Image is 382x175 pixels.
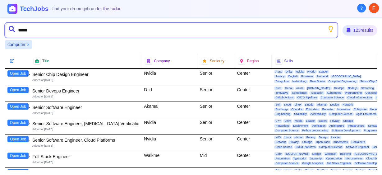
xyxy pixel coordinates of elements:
[32,127,139,131] div: Added on [DATE]
[343,25,377,35] div: 123 results
[274,140,287,144] span: Network
[296,96,318,99] span: CI/CD Pipelines
[333,87,346,90] span: DevOps
[197,102,235,118] div: Senior
[32,95,139,99] div: Added on [DATE]
[274,136,282,139] span: K8S
[234,135,272,151] div: Center
[32,111,139,115] div: Added on [DATE]
[346,96,373,99] span: Cloud Infrastructure
[324,152,338,156] span: Webpack
[274,96,295,99] span: Github Actions
[247,59,259,64] span: Region
[283,169,292,172] span: Linux
[320,96,345,99] span: Computer Science
[42,59,49,64] span: Title
[7,120,29,126] button: Open Job
[274,157,291,160] span: Automation
[197,85,235,102] div: Senior
[369,3,379,13] img: User avatar
[306,87,332,90] span: [DOMAIN_NAME].
[311,152,322,156] span: Design
[32,154,139,160] div: Full Stack Engineer
[197,69,235,85] div: Senior
[141,151,197,167] div: Walkme
[318,136,329,139] span: Design
[197,135,235,151] div: Senior
[354,169,366,172] span: Partner
[7,153,29,159] button: Open Job
[32,88,139,94] div: Senior Devops Engineer
[274,152,283,156] span: Gdpr
[274,145,293,149] span: Open Source
[309,80,326,83] span: Beer Sheva
[294,145,317,149] span: Cloud Platforms
[291,91,308,95] span: Compliance
[284,152,310,156] span: [DOMAIN_NAME].
[295,87,305,90] span: Azure
[301,162,324,165] span: Google Analytics
[344,157,364,160] span: Microservices
[316,103,328,106] span: Akamai
[141,69,197,85] div: Nvidia
[234,69,272,85] div: Center
[32,137,139,143] div: Senior Software Engineer, Cloud Platforms
[316,169,329,172] span: DevOps
[293,119,304,123] span: Nvidia
[32,160,139,164] div: Added on [DATE]
[141,85,197,102] div: D-id
[332,140,349,144] span: Kubernetes
[336,108,351,111] span: Innovative
[7,87,29,93] button: Open Job
[284,70,293,73] span: Unity
[234,102,272,118] div: Center
[141,118,197,134] div: Nvidia
[318,145,343,149] span: Computer Science
[283,103,292,106] span: Node
[306,70,317,73] span: Hybrid
[283,136,292,139] span: Unity
[7,136,29,142] button: Open Job
[347,87,359,90] span: Node.js
[295,70,305,73] span: Nvidia
[293,112,308,116] span: Scalability
[327,80,358,83] span: Computer Engineering
[329,169,341,172] span: Design
[305,136,316,139] span: Golang
[287,75,299,78] span: English
[274,119,282,123] span: C++
[197,118,235,134] div: Senior
[274,112,292,116] span: Engineering
[355,112,380,116] span: Agile Environment
[20,4,121,13] h1: TechJobs
[197,151,235,167] div: Mid
[321,108,335,111] span: Recruiter
[283,119,292,123] span: Unity
[367,169,379,172] span: English
[305,108,320,111] span: Education
[32,78,139,82] div: Added on [DATE]
[328,112,354,116] span: Computer Science
[309,157,324,160] span: Javascript
[305,119,316,123] span: Leader
[317,119,328,123] span: Expert
[330,75,362,78] span: [GEOGRAPHIC_DATA]
[7,103,29,110] button: Open Job
[345,145,370,149] span: Software Engineer
[341,103,354,106] span: Network
[330,136,341,139] span: Leader
[293,136,304,139] span: Nvidia
[274,129,300,132] span: Computer Science
[357,4,366,12] button: About Techjobs
[326,91,343,95] span: Kubernetes
[325,157,343,160] span: Optimization
[309,91,324,95] span: Typescript
[292,124,309,128] span: Deployment
[274,108,289,111] span: Roadmap
[304,103,315,106] span: Linode
[360,5,363,11] span: ?
[274,162,300,165] span: Computer Science
[293,103,303,106] span: Linux
[301,129,329,132] span: Python programming
[329,103,340,106] span: Design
